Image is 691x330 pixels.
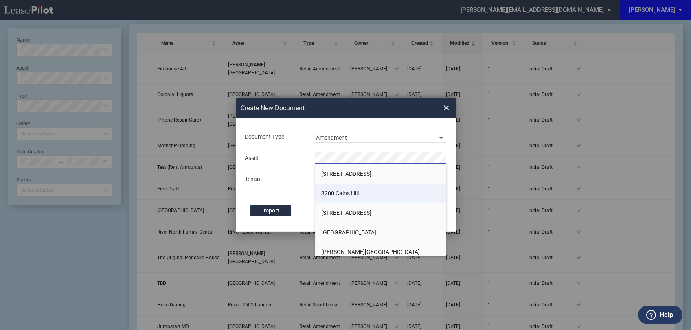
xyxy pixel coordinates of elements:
div: Asset [240,154,310,162]
li: [STREET_ADDRESS] [315,164,447,184]
div: Tenant [240,175,310,184]
li: 3200 Cains Hill [315,184,447,203]
span: 3200 Cains Hill [321,190,359,197]
li: [GEOGRAPHIC_DATA] [315,223,447,242]
div: Document Type [240,133,310,141]
span: [PERSON_NAME][GEOGRAPHIC_DATA] [321,249,420,255]
span: [GEOGRAPHIC_DATA] [321,229,376,236]
md-select: Document Type: Amendment [315,131,447,143]
span: [STREET_ADDRESS] [321,210,371,216]
h2: Create New Document [241,104,414,113]
span: [STREET_ADDRESS] [321,170,371,177]
label: Import [250,205,291,216]
li: [PERSON_NAME][GEOGRAPHIC_DATA] [315,242,447,262]
div: Amendment [316,134,347,141]
label: Help [660,310,673,320]
md-dialog: Create New ... [236,98,456,232]
li: [STREET_ADDRESS] [315,203,447,223]
span: × [443,101,449,114]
